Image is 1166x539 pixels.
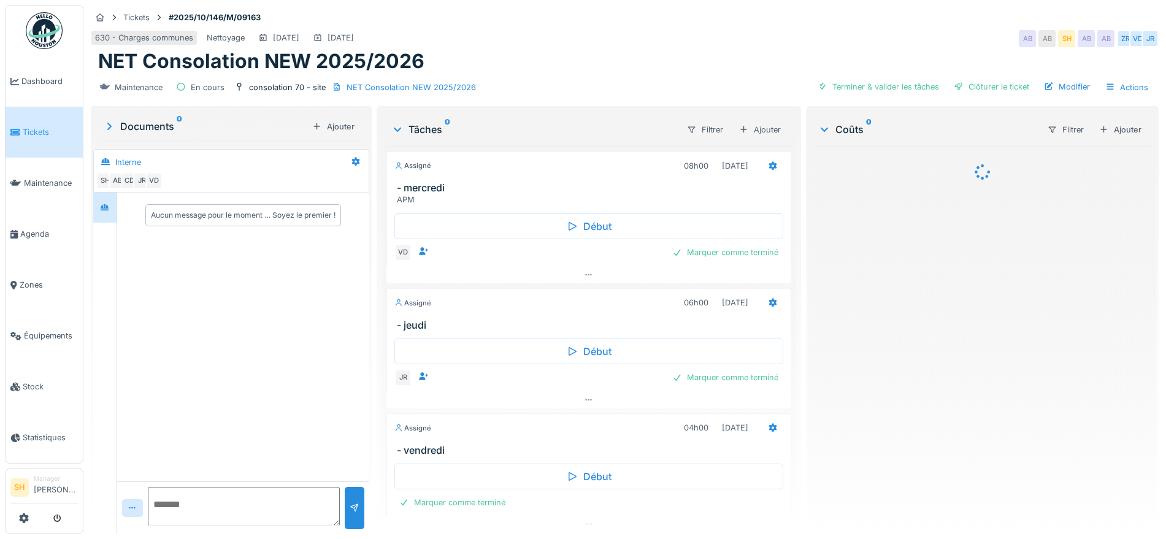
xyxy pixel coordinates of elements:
[273,32,299,44] div: [DATE]
[667,244,783,261] div: Marquer comme terminé
[394,369,412,386] div: JR
[24,177,78,189] span: Maintenance
[24,330,78,342] span: Équipements
[394,298,431,308] div: Assigné
[1058,30,1075,47] div: SH
[328,32,354,44] div: [DATE]
[6,56,83,107] a: Dashboard
[1097,30,1114,47] div: AB
[1100,78,1154,96] div: Actions
[1038,30,1056,47] div: AB
[34,474,78,483] div: Manager
[145,172,163,189] div: VD
[6,361,83,412] a: Stock
[6,310,83,361] a: Équipements
[6,107,83,158] a: Tickets
[115,156,141,168] div: Interne
[445,122,450,137] sup: 0
[684,297,708,308] div: 06h00
[177,119,182,134] sup: 0
[10,474,78,503] a: SH Manager[PERSON_NAME]
[866,122,872,137] sup: 0
[20,279,78,291] span: Zones
[813,78,944,95] div: Terminer & valider les tâches
[23,126,78,138] span: Tickets
[109,172,126,189] div: AB
[10,478,29,497] li: SH
[307,118,359,135] div: Ajouter
[684,422,708,434] div: 04h00
[151,210,336,221] div: Aucun message pour le moment … Soyez le premier !
[397,319,786,331] h3: - jeudi
[394,213,783,239] div: Début
[1094,121,1146,138] div: Ajouter
[1019,30,1036,47] div: AB
[1042,121,1089,139] div: Filtrer
[394,423,431,434] div: Assigné
[6,208,83,259] a: Agenda
[123,12,150,23] div: Tickets
[6,158,83,208] a: Maintenance
[397,194,786,205] div: APM
[21,75,78,87] span: Dashboard
[98,50,424,73] h1: NET Consolation NEW 2025/2026
[391,122,677,137] div: Tâches
[667,369,783,386] div: Marquer comme terminé
[103,119,307,134] div: Documents
[347,82,476,93] div: NET Consolation NEW 2025/2026
[949,78,1034,95] div: Clôturer le ticket
[133,172,150,189] div: JR
[34,474,78,500] li: [PERSON_NAME]
[722,422,748,434] div: [DATE]
[96,172,113,189] div: SH
[26,12,63,49] img: Badge_color-CXgf-gQk.svg
[734,121,786,139] div: Ajouter
[207,32,245,44] div: Nettoyage
[818,122,1037,137] div: Coûts
[722,160,748,172] div: [DATE]
[1039,78,1095,95] div: Modifier
[394,494,510,511] div: Marquer comme terminé
[1078,30,1095,47] div: AB
[394,244,412,261] div: VD
[95,32,193,44] div: 630 - Charges communes
[23,432,78,443] span: Statistiques
[397,445,786,456] h3: - vendredi
[394,338,783,364] div: Début
[681,121,729,139] div: Filtrer
[1141,30,1159,47] div: JR
[121,172,138,189] div: CD
[394,161,431,171] div: Assigné
[722,297,748,308] div: [DATE]
[191,82,224,93] div: En cours
[394,464,783,489] div: Début
[397,182,786,194] h3: - mercredi
[6,259,83,310] a: Zones
[20,228,78,240] span: Agenda
[164,12,266,23] strong: #2025/10/146/M/09163
[6,412,83,463] a: Statistiques
[249,82,326,93] div: consolation 70 - site
[23,381,78,392] span: Stock
[684,160,708,172] div: 08h00
[1129,30,1146,47] div: VD
[1117,30,1134,47] div: ZR
[115,82,163,93] div: Maintenance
